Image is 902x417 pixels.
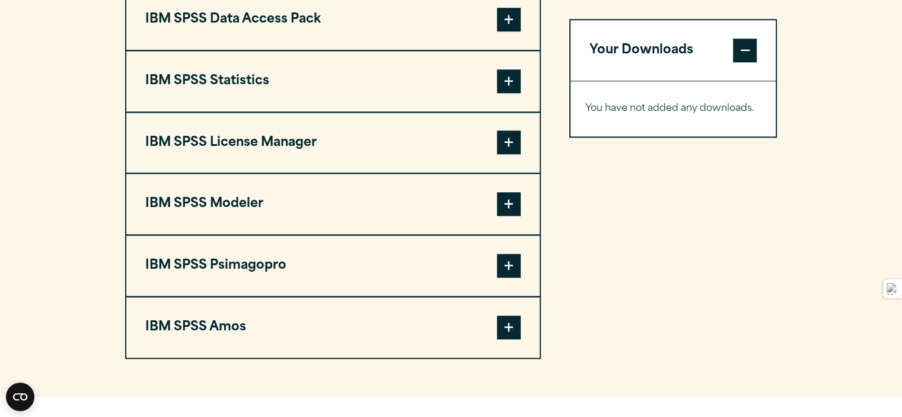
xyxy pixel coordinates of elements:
[6,383,34,411] button: Open CMP widget
[585,100,761,117] p: You have not added any downloads.
[126,113,540,173] button: IBM SPSS License Manager
[126,297,540,358] button: IBM SPSS Amos
[126,235,540,296] button: IBM SPSS Psimagopro
[126,174,540,234] button: IBM SPSS Modeler
[126,51,540,112] button: IBM SPSS Statistics
[570,81,776,136] div: Your Downloads
[570,20,776,81] button: Your Downloads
